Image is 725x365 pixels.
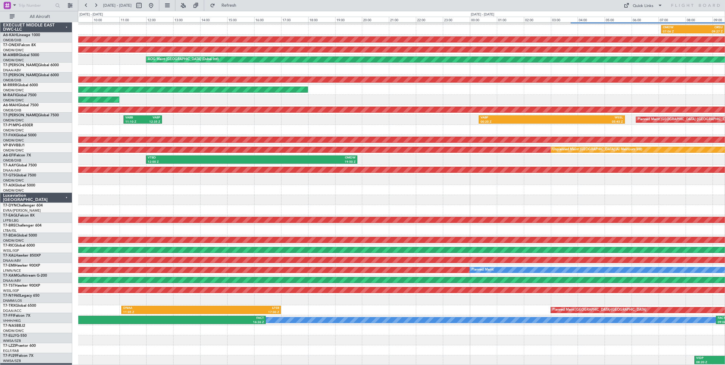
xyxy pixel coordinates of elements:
span: All Aircraft [16,15,64,19]
a: DNAA/ABV [3,168,21,173]
a: OMDW/DWC [3,128,24,133]
div: 08:00 [686,17,713,22]
span: T7-[PERSON_NAME] [3,73,38,77]
button: Quick Links [621,1,666,10]
a: T7-NASBBJ2 [3,324,25,328]
a: M-RRRRGlobal 6000 [3,84,38,87]
a: DGAA/ACC [3,309,22,313]
div: VTBD [148,156,251,160]
div: 12:00 Z [148,160,251,164]
a: T7-[PERSON_NAME]Global 6000 [3,63,59,67]
a: OMDW/DWC [3,88,24,93]
div: Quick Links [633,3,653,9]
a: T7-EMIHawker 900XP [3,264,40,268]
a: OMDW/DWC [3,138,24,143]
a: M-AMBRGlobal 5000 [3,53,39,57]
a: OMDW/DWC [3,48,24,53]
a: VHHH/HKG [3,319,21,323]
a: M-RAFIGlobal 7500 [3,94,36,97]
div: DNAA [123,306,201,310]
a: T7-P1MPG-650ER [3,124,33,127]
div: 05:00 [605,17,632,22]
div: 02:00 [524,17,551,22]
span: [DATE] - [DATE] [103,3,132,8]
span: T7-EAGL [3,214,18,217]
a: T7-XAMGulfstream G-200 [3,274,47,278]
span: A6-KAH [3,33,17,37]
a: T7-[PERSON_NAME]Global 6000 [3,73,59,77]
a: EGLF/FAB [3,349,19,353]
a: T7-[PERSON_NAME]Global 7500 [3,114,59,117]
div: FACT [98,316,264,320]
span: VP-BVV [3,144,16,147]
div: 12:35 Z [143,120,160,124]
a: OMDW/DWC [3,118,24,123]
a: OMDB/DXB [3,38,21,43]
a: WSSL/XSP [3,288,19,293]
a: OMDW/DWC [3,178,24,183]
div: OMDW [252,156,356,160]
span: T7-[PERSON_NAME] [3,114,38,117]
div: 11:10 Z [125,120,143,124]
span: T7-LZZI [3,344,15,348]
div: 17:00 Z [201,310,279,315]
span: T7-DYN [3,204,17,207]
a: OMDB/DXB [3,158,21,163]
div: VABP [143,116,160,120]
span: T7-ELLY [3,334,16,338]
div: [DATE] - [DATE] [471,12,494,17]
a: WMSA/SZB [3,339,21,343]
a: T7-EAGLFalcon 8X [3,214,35,217]
div: 14:00 [200,17,227,22]
span: T7-TST [3,284,15,288]
div: OMDW [663,26,693,30]
div: 03:00 [551,17,578,22]
input: Trip Number [19,1,53,10]
div: 00:00 [470,17,497,22]
a: WSSL/XSP [3,248,19,253]
div: 09:00 [66,17,93,22]
div: AOG Maint [GEOGRAPHIC_DATA] (Dubai Intl) [148,55,219,64]
a: T7-FFIFalcon 7X [3,314,30,318]
a: OMDW/DWC [3,238,24,243]
div: VABP [481,116,552,120]
div: 18:00 [308,17,335,22]
span: T7-FHX [3,134,16,137]
div: 13:00 [173,17,200,22]
div: 07:00 [659,17,686,22]
span: T7-AIX [3,184,15,187]
span: M-RRRR [3,84,17,87]
a: DNAA/ABV [3,278,21,283]
a: DNAA/ABV [3,68,21,73]
button: Refresh [207,1,244,10]
a: EVRA/[PERSON_NAME] [3,208,41,213]
span: Refresh [216,3,242,8]
a: T7-ONEXFalcon 8X [3,43,36,47]
a: T7-FHXGlobal 5000 [3,134,36,137]
span: T7-GTS [3,174,15,177]
span: T7-BDA [3,234,16,237]
div: 19:50 Z [252,160,356,164]
a: OMDW/DWC [3,98,24,103]
a: OMDW/DWC [3,329,24,333]
div: 20:00 [362,17,389,22]
a: T7-TRXGlobal 6500 [3,304,36,308]
div: 22:00 [416,17,443,22]
div: 07:06 Z [663,30,693,34]
span: T7-RIC [3,244,14,247]
div: Planned Maint [471,265,494,275]
div: WSSL [552,116,623,120]
div: 11:05 Z [123,310,201,315]
a: OMDW/DWC [3,188,24,193]
div: 01:00 [497,17,524,22]
div: 00:20 Z [481,120,552,124]
a: T7-DYNChallenger 604 [3,204,43,207]
span: A6-EFI [3,154,14,157]
a: T7-LZZIPraetor 600 [3,344,36,348]
div: 23:00 [443,17,470,22]
a: OMDW/DWC [3,148,24,153]
div: 09:27 Z [693,30,723,34]
div: 21:00 [389,17,416,22]
a: LFMN/NCE [3,268,21,273]
div: 19:00 [335,17,362,22]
